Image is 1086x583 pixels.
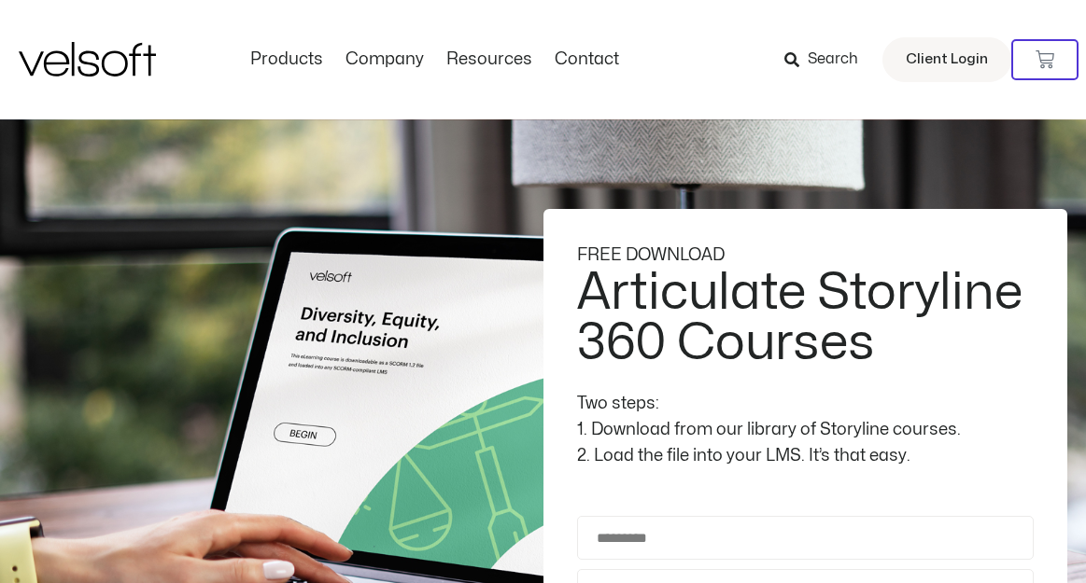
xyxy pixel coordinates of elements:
[577,243,1035,269] div: FREE DOWNLOAD
[543,49,630,70] a: ContactMenu Toggle
[239,49,630,70] nav: Menu
[577,417,1035,443] div: 1. Download from our library of Storyline courses.
[19,42,156,76] img: Velsoft Training Materials
[239,49,334,70] a: ProductsMenu Toggle
[577,443,1035,469] div: 2. Load the file into your LMS. It’s that easy.
[334,49,435,70] a: CompanyMenu Toggle
[808,48,858,72] span: Search
[577,391,1035,417] div: Two steps:
[882,37,1011,82] a: Client Login
[784,44,871,76] a: Search
[906,48,988,72] span: Client Login
[435,49,543,70] a: ResourcesMenu Toggle
[577,268,1035,368] h2: Articulate Storyline 360 Courses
